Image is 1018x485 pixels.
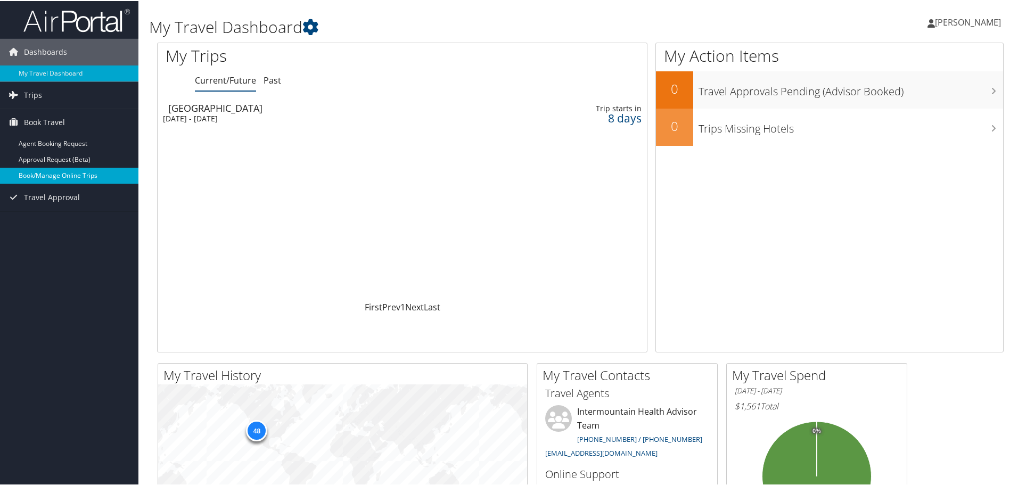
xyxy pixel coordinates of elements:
[23,7,130,32] img: airportal-logo.png
[24,81,42,108] span: Trips
[545,385,709,400] h3: Travel Agents
[166,44,435,66] h1: My Trips
[812,427,821,433] tspan: 0%
[535,103,642,112] div: Trip starts in
[732,365,907,383] h2: My Travel Spend
[149,15,724,37] h1: My Travel Dashboard
[246,419,267,440] div: 48
[264,73,281,85] a: Past
[540,404,715,461] li: Intermountain Health Advisor Team
[656,70,1003,108] a: 0Travel Approvals Pending (Advisor Booked)
[656,44,1003,66] h1: My Action Items
[699,78,1003,98] h3: Travel Approvals Pending (Advisor Booked)
[656,79,693,97] h2: 0
[543,365,717,383] h2: My Travel Contacts
[24,38,67,64] span: Dashboards
[656,108,1003,145] a: 0Trips Missing Hotels
[382,300,400,312] a: Prev
[735,385,899,395] h6: [DATE] - [DATE]
[577,433,702,443] a: [PHONE_NUMBER] / [PHONE_NUMBER]
[935,15,1001,27] span: [PERSON_NAME]
[24,183,80,210] span: Travel Approval
[405,300,424,312] a: Next
[365,300,382,312] a: First
[699,115,1003,135] h3: Trips Missing Hotels
[24,108,65,135] span: Book Travel
[735,399,760,411] span: $1,561
[424,300,440,312] a: Last
[400,300,405,312] a: 1
[195,73,256,85] a: Current/Future
[168,102,477,112] div: [GEOGRAPHIC_DATA]
[545,447,658,457] a: [EMAIL_ADDRESS][DOMAIN_NAME]
[656,116,693,134] h2: 0
[163,365,527,383] h2: My Travel History
[735,399,899,411] h6: Total
[163,113,471,122] div: [DATE] - [DATE]
[545,466,709,481] h3: Online Support
[535,112,642,122] div: 8 days
[927,5,1012,37] a: [PERSON_NAME]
